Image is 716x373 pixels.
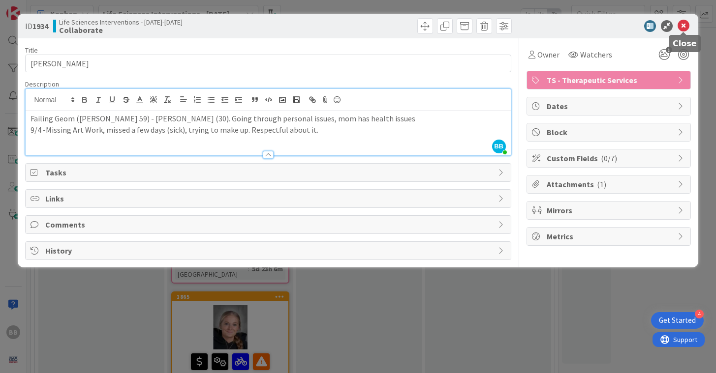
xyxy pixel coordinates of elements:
h5: Close [673,39,697,48]
span: ID [25,20,48,32]
span: Block [547,126,673,138]
span: Mirrors [547,204,673,216]
span: Owner [537,49,560,60]
span: Tasks [45,167,493,178]
p: 9/4 -Missing Art Work, missed a few days (sick), trying to make up. Respectful about it. [31,124,505,136]
b: Collaborate [59,26,183,34]
div: 4 [695,310,704,318]
span: Watchers [580,49,612,60]
span: History [45,245,493,257]
span: Custom Fields [547,152,673,164]
span: Links [45,193,493,204]
div: Open Get Started checklist, remaining modules: 4 [651,312,704,329]
div: Get Started [659,316,696,325]
span: TS - Therapeutic Services [547,74,673,86]
span: ( 0/7 ) [601,153,617,163]
b: 1934 [32,21,48,31]
span: 3 [666,47,672,53]
span: Support [21,1,45,13]
label: Title [25,46,38,55]
input: type card name here... [25,55,511,72]
span: Comments [45,219,493,230]
span: Description [25,80,59,88]
span: Dates [547,100,673,112]
span: Life Sciences Interventions - [DATE]-[DATE] [59,18,183,26]
span: ( 1 ) [597,179,606,189]
p: Failing Geom ([PERSON_NAME] 59) - [PERSON_NAME] (30). Going through personal issues, mom has heal... [31,113,505,124]
span: Attachments [547,178,673,190]
span: Metrics [547,230,673,242]
span: BB [492,140,506,153]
